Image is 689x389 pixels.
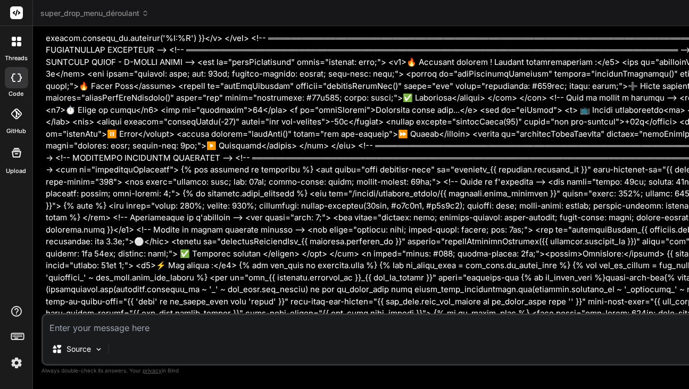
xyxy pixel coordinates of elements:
label: GitHub [6,127,26,136]
label: threads [5,54,28,63]
label: Upload [6,167,27,176]
img: Pick Models [94,345,103,354]
p: Source [67,344,91,354]
img: settings [7,354,26,372]
span: privacy [143,367,162,374]
label: code [9,89,24,98]
span: super_drop_menu_déroulant [40,8,149,19]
